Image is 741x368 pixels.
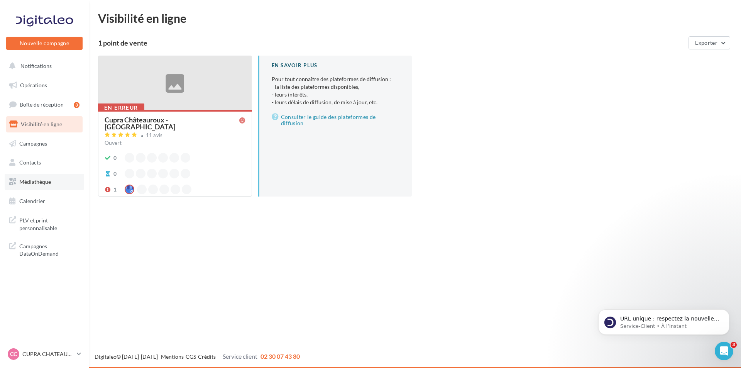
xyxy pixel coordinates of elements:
p: Message from Service-Client, sent À l’instant [34,30,133,37]
a: Campagnes [5,136,84,152]
li: - leurs délais de diffusion, de mise à jour, etc. [272,98,400,106]
span: Boîte de réception [20,101,64,108]
span: Service client [223,353,257,360]
a: Médiathèque [5,174,84,190]
a: Crédits [198,353,216,360]
button: Nouvelle campagne [6,37,83,50]
p: Pour tout connaître des plateformes de diffusion : [272,75,400,106]
span: 3 [731,342,737,348]
span: © [DATE]-[DATE] - - - [95,353,300,360]
p: CUPRA CHATEAUROUX [22,350,74,358]
span: Campagnes DataOnDemand [19,241,80,258]
div: 1 [113,186,117,193]
a: Calendrier [5,193,84,209]
li: - la liste des plateformes disponibles, [272,83,400,91]
a: Digitaleo [95,353,117,360]
iframe: Intercom notifications message [587,293,741,347]
span: 02 30 07 43 80 [261,353,300,360]
span: PLV et print personnalisable [19,215,80,232]
div: 11 avis [146,133,163,138]
span: Calendrier [19,198,45,204]
span: Notifications [20,63,52,69]
span: Campagnes [19,140,47,146]
div: En savoir plus [272,62,400,69]
a: CC CUPRA CHATEAUROUX [6,347,83,361]
li: - leurs intérêts, [272,91,400,98]
div: Visibilité en ligne [98,12,732,24]
div: 0 [113,170,117,178]
span: Opérations [20,82,47,88]
div: 1 point de vente [98,39,685,46]
div: 0 [113,154,117,162]
button: Notifications [5,58,81,74]
span: Ouvert [105,139,122,146]
span: Visibilité en ligne [21,121,62,127]
a: Mentions [161,353,184,360]
a: Campagnes DataOnDemand [5,238,84,261]
span: Médiathèque [19,178,51,185]
div: Cupra Châteauroux - [GEOGRAPHIC_DATA] [105,116,239,130]
span: Exporter [695,39,717,46]
a: Consulter le guide des plateformes de diffusion [272,112,400,128]
div: 3 [74,102,80,108]
span: URL unique : respectez la nouvelle exigence de Google Google exige désormais que chaque fiche Goo... [34,22,133,113]
a: Visibilité en ligne [5,116,84,132]
a: PLV et print personnalisable [5,212,84,235]
a: Contacts [5,154,84,171]
a: 11 avis [105,131,245,141]
span: CC [10,350,17,358]
button: Exporter [689,36,730,49]
iframe: Intercom live chat [715,342,733,360]
a: CGS [186,353,196,360]
span: Contacts [19,159,41,166]
a: Opérations [5,77,84,93]
a: Boîte de réception3 [5,96,84,113]
div: En erreur [98,103,144,112]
